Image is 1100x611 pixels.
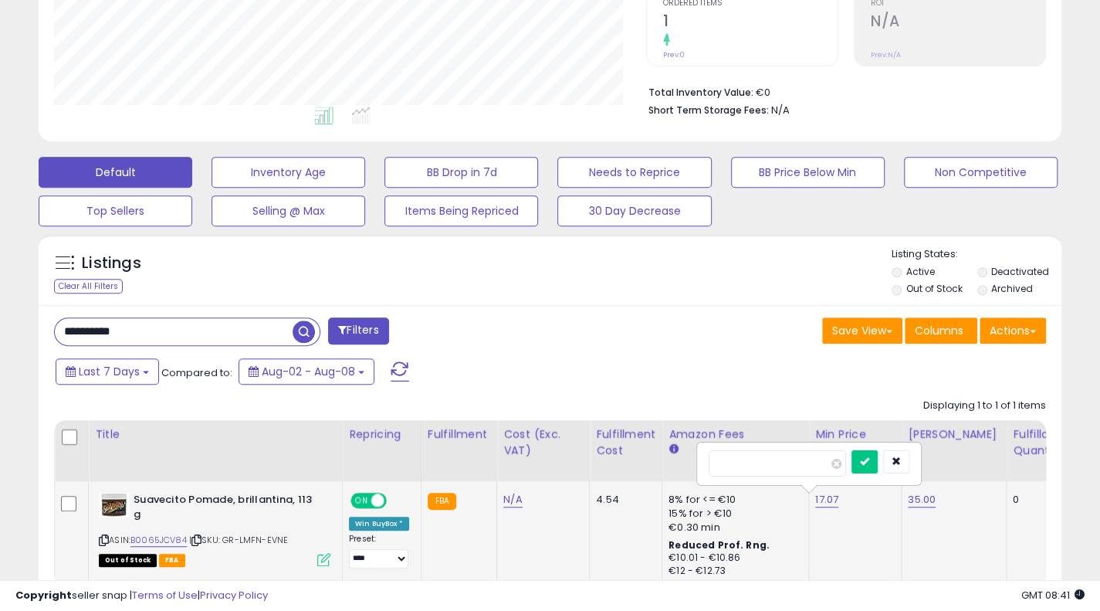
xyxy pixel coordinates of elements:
b: Total Inventory Value: [648,86,753,99]
strong: Copyright [15,588,72,603]
div: 4.54 [596,493,650,507]
div: Preset: [349,534,409,569]
h5: Listings [82,253,141,274]
small: FBA [428,493,456,510]
label: Out of Stock [905,282,962,295]
a: B0065JCV84 [130,534,187,547]
small: Amazon Fees. [668,443,678,457]
button: BB Drop in 7d [384,157,538,188]
h2: 1 [663,12,838,33]
a: Terms of Use [132,588,198,603]
div: Win BuyBox * [349,517,409,531]
div: Min Price [815,426,895,443]
label: Archived [991,282,1033,295]
button: Inventory Age [212,157,365,188]
div: Repricing [349,426,415,443]
div: €12 - €12.73 [668,565,797,578]
li: €0 [648,82,1034,100]
label: Deactivated [991,265,1049,278]
span: Aug-02 - Aug-08 [262,364,355,379]
div: Fulfillment Cost [596,426,655,459]
div: 8% for <= €10 [668,493,797,507]
p: Listing States: [892,247,1061,262]
div: 0 [1013,493,1061,507]
button: Non Competitive [904,157,1058,188]
button: Columns [905,317,977,344]
label: Active [905,265,934,278]
button: Selling @ Max [212,195,365,226]
a: 17.07 [815,492,838,507]
div: Amazon Fees [668,426,802,443]
button: Save View [822,317,902,344]
h2: N/A [871,12,1045,33]
div: 15% for > €10 [668,507,797,521]
div: Fulfillable Quantity [1013,426,1066,459]
span: ON [352,494,371,507]
div: Clear All Filters [54,279,123,294]
span: All listings that are currently out of stock and unavailable for purchase on Amazon [99,554,157,567]
button: Default [39,157,192,188]
span: Last 7 Days [79,364,140,379]
a: Privacy Policy [200,588,268,603]
div: ASIN: [99,493,330,565]
button: Items Being Repriced [384,195,538,226]
div: seller snap | | [15,589,268,603]
a: 35.00 [908,492,936,507]
div: Cost (Exc. VAT) [503,426,583,459]
span: FBA [159,554,185,567]
div: €10.01 - €10.86 [668,552,797,565]
span: Columns [915,323,963,338]
button: BB Price Below Min [731,157,885,188]
span: OFF [384,494,409,507]
button: 30 Day Decrease [557,195,711,226]
small: Prev: 0 [663,50,685,59]
button: Needs to Reprice [557,157,711,188]
span: 2025-08-16 08:41 GMT [1021,588,1085,603]
div: €0.30 min [668,521,797,535]
button: Actions [980,317,1046,344]
div: Title [95,426,336,443]
b: Suavecito Pomade, brillantina, 113 g [134,493,321,525]
b: Short Term Storage Fees: [648,104,769,117]
small: Prev: N/A [871,50,901,59]
div: Fulfillment [428,426,490,443]
button: Filters [328,317,388,345]
b: Reduced Prof. Rng. [668,538,770,552]
a: N/A [503,492,522,507]
div: [PERSON_NAME] [908,426,1000,443]
span: | SKU: GR-LMFN-EVNE [189,534,288,546]
button: Aug-02 - Aug-08 [239,358,374,385]
span: Compared to: [161,365,232,380]
span: N/A [771,103,790,117]
img: 41rZBkLMn0L._SL40_.jpg [99,493,130,518]
button: Last 7 Days [56,358,159,385]
button: Top Sellers [39,195,192,226]
div: Displaying 1 to 1 of 1 items [923,399,1046,413]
